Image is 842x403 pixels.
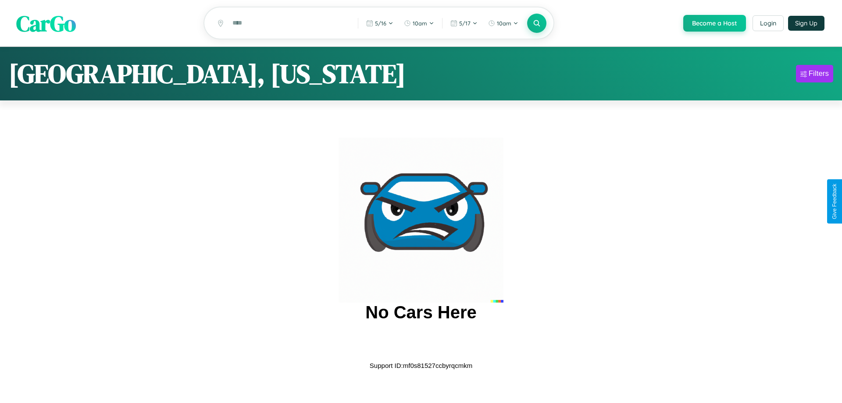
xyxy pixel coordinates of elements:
button: Filters [796,65,833,82]
span: 5 / 16 [375,20,386,27]
span: 5 / 17 [459,20,471,27]
span: CarGo [16,8,76,38]
button: 5/17 [446,16,482,30]
span: 10am [413,20,427,27]
button: 10am [400,16,439,30]
h2: No Cars Here [365,303,476,322]
button: Login [753,15,784,31]
button: Become a Host [683,15,746,32]
span: 10am [497,20,511,27]
div: Give Feedback [831,184,838,219]
div: Filters [809,69,829,78]
button: Sign Up [788,16,824,31]
h1: [GEOGRAPHIC_DATA], [US_STATE] [9,56,406,92]
button: 10am [484,16,523,30]
img: car [339,138,503,303]
button: 5/16 [362,16,398,30]
p: Support ID: mf0s81527ccbyrqcmkm [370,360,472,371]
